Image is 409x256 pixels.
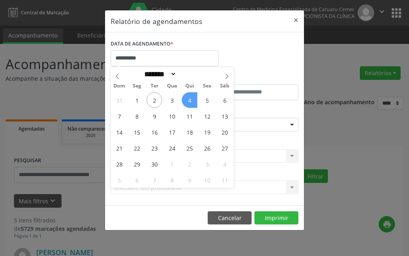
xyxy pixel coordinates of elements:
[111,172,127,188] span: Outubro 5, 2025
[217,124,232,140] span: Setembro 20, 2025
[182,172,197,188] span: Outubro 9, 2025
[181,83,199,89] span: Qui
[111,156,127,172] span: Setembro 28, 2025
[164,92,180,108] span: Setembro 3, 2025
[129,108,145,124] span: Setembro 8, 2025
[182,92,197,108] span: Setembro 4, 2025
[254,211,298,225] button: Imprimir
[182,124,197,140] span: Setembro 18, 2025
[164,108,180,124] span: Setembro 10, 2025
[217,172,232,188] span: Outubro 11, 2025
[111,92,127,108] span: Agosto 31, 2025
[217,140,232,156] span: Setembro 27, 2025
[147,92,162,108] span: Setembro 2, 2025
[111,140,127,156] span: Setembro 21, 2025
[199,140,215,156] span: Setembro 26, 2025
[147,108,162,124] span: Setembro 9, 2025
[182,108,197,124] span: Setembro 11, 2025
[147,172,162,188] span: Outubro 7, 2025
[199,92,215,108] span: Setembro 5, 2025
[111,124,127,140] span: Setembro 14, 2025
[216,83,234,89] span: Sáb
[182,140,197,156] span: Setembro 25, 2025
[164,124,180,140] span: Setembro 17, 2025
[182,156,197,172] span: Outubro 2, 2025
[147,124,162,140] span: Setembro 16, 2025
[129,140,145,156] span: Setembro 22, 2025
[164,172,180,188] span: Outubro 8, 2025
[199,156,215,172] span: Outubro 3, 2025
[217,156,232,172] span: Outubro 4, 2025
[199,124,215,140] span: Setembro 19, 2025
[217,92,232,108] span: Setembro 6, 2025
[177,70,203,78] input: Year
[111,83,128,89] span: Dom
[147,140,162,156] span: Setembro 23, 2025
[163,83,181,89] span: Qua
[129,124,145,140] span: Setembro 15, 2025
[128,83,146,89] span: Seg
[208,211,252,225] button: Cancelar
[147,156,162,172] span: Setembro 30, 2025
[129,172,145,188] span: Outubro 6, 2025
[199,83,216,89] span: Sex
[164,156,180,172] span: Outubro 1, 2025
[141,70,177,78] select: Month
[129,92,145,108] span: Setembro 1, 2025
[146,83,163,89] span: Ter
[111,16,202,26] h5: Relatório de agendamentos
[199,108,215,124] span: Setembro 12, 2025
[111,108,127,124] span: Setembro 7, 2025
[129,156,145,172] span: Setembro 29, 2025
[206,72,298,84] label: ATÉ
[111,38,173,50] label: DATA DE AGENDAMENTO
[217,108,232,124] span: Setembro 13, 2025
[164,140,180,156] span: Setembro 24, 2025
[288,10,304,30] button: Close
[199,172,215,188] span: Outubro 10, 2025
